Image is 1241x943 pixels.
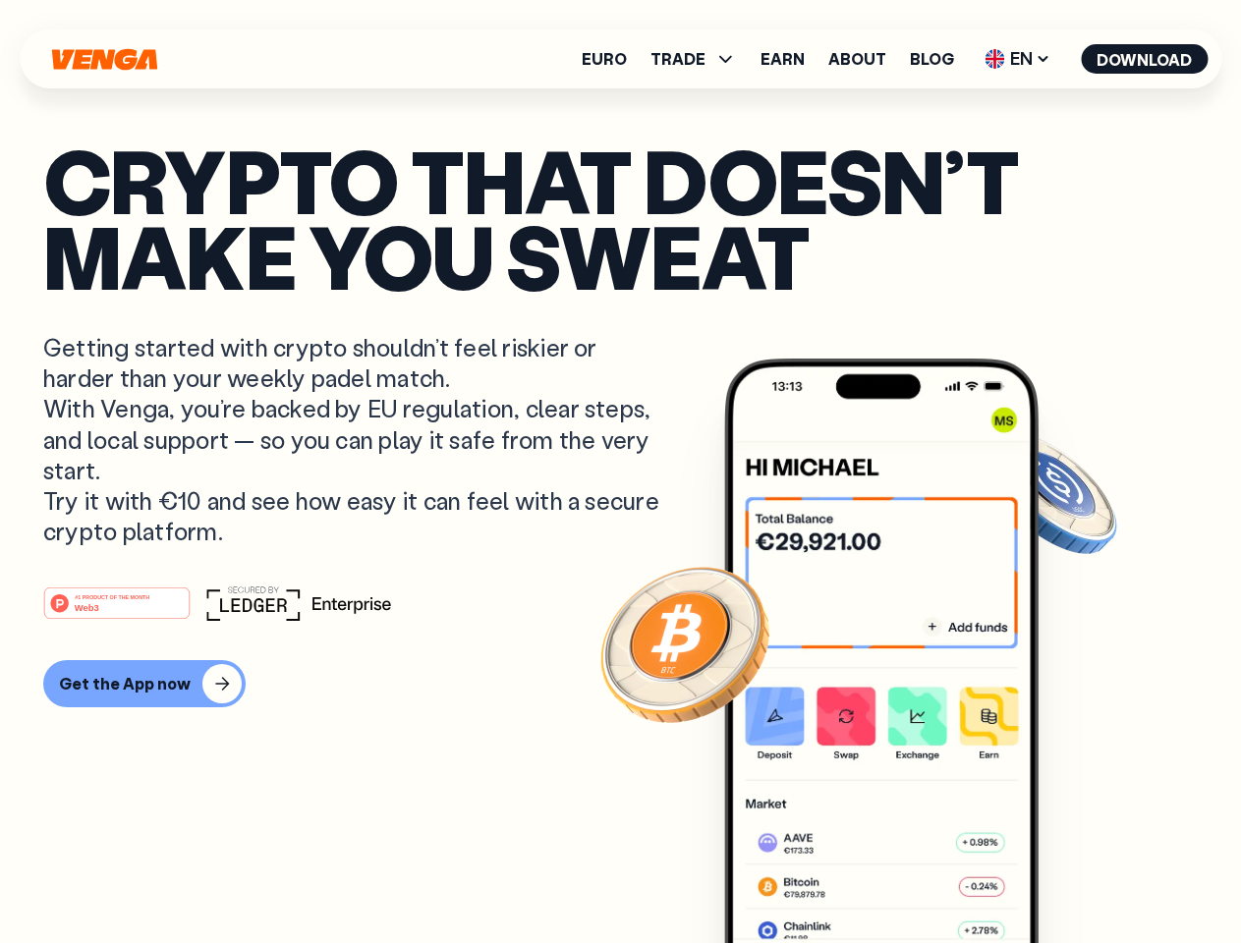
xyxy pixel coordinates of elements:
[75,602,99,613] tspan: Web3
[761,51,805,67] a: Earn
[980,422,1121,564] img: USDC coin
[43,660,1198,707] a: Get the App now
[828,51,886,67] a: About
[43,660,246,707] button: Get the App now
[75,594,149,600] tspan: #1 PRODUCT OF THE MONTH
[49,48,159,71] svg: Home
[985,49,1004,69] img: flag-uk
[59,674,191,693] div: Get the App now
[582,51,627,67] a: Euro
[650,51,705,67] span: TRADE
[43,332,664,546] p: Getting started with crypto shouldn’t feel riskier or harder than your weekly padel match. With V...
[596,555,773,732] img: Bitcoin
[650,47,737,71] span: TRADE
[910,51,954,67] a: Blog
[43,598,191,624] a: #1 PRODUCT OF THE MONTHWeb3
[43,142,1198,293] p: Crypto that doesn’t make you sweat
[1081,44,1208,74] button: Download
[978,43,1057,75] span: EN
